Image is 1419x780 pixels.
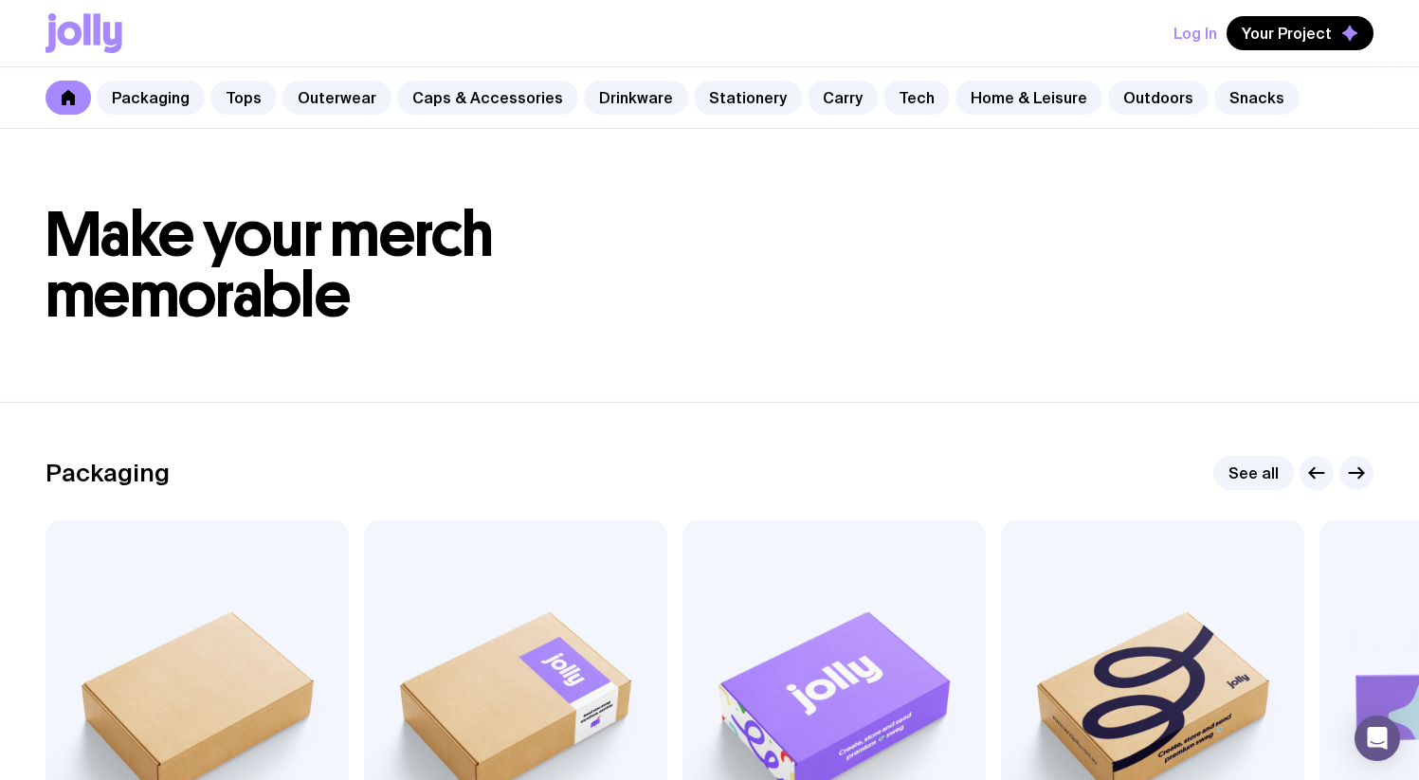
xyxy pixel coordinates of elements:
[883,81,950,115] a: Tech
[955,81,1102,115] a: Home & Leisure
[282,81,391,115] a: Outerwear
[694,81,802,115] a: Stationery
[1355,716,1400,761] div: Open Intercom Messenger
[1173,16,1217,50] button: Log In
[45,459,170,487] h2: Packaging
[584,81,688,115] a: Drinkware
[45,197,494,333] span: Make your merch memorable
[397,81,578,115] a: Caps & Accessories
[1214,81,1300,115] a: Snacks
[808,81,878,115] a: Carry
[1242,24,1332,43] span: Your Project
[1213,456,1294,490] a: See all
[1227,16,1374,50] button: Your Project
[1108,81,1209,115] a: Outdoors
[210,81,277,115] a: Tops
[97,81,205,115] a: Packaging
